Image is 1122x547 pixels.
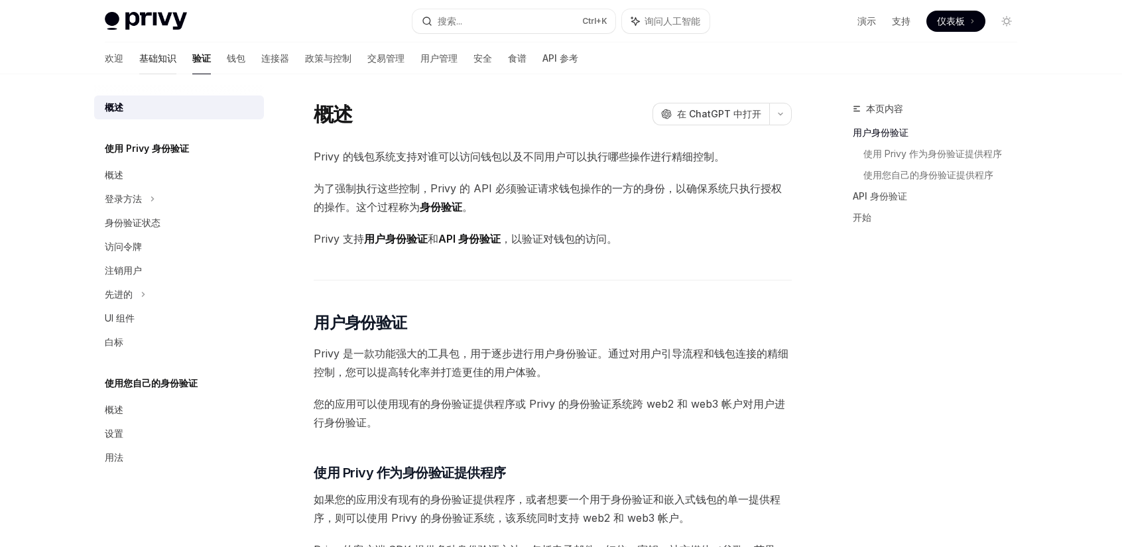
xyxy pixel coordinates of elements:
font: 为了强制执行这些控制，Privy 的 API 必须验证请求钱包操作的一方的身份，以确保系统只执行授权的操作。这个过程称为 [314,182,782,213]
button: 搜索...Ctrl+K [412,9,615,33]
font: UI 组件 [105,312,135,324]
font: 询问人工智能 [645,15,700,27]
font: 安全 [473,52,492,64]
button: 询问人工智能 [622,9,710,33]
font: 。 [462,200,473,213]
a: 设置 [94,422,264,446]
a: 演示 [857,15,876,28]
font: ，以验证对钱包的访问。 [501,232,617,245]
font: 在 ChatGPT 中打开 [677,108,761,119]
font: 使用您自己的身份验证 [105,377,198,389]
font: Ctrl [582,16,596,26]
font: 使用 Privy 作为身份验证提供程序 [863,148,1002,159]
font: 本页内容 [866,103,903,114]
a: UI 组件 [94,306,264,330]
font: 食谱 [508,52,527,64]
font: 验证 [192,52,211,64]
font: API 身份验证 [853,190,907,202]
font: 交易管理 [367,52,405,64]
font: 概述 [105,101,123,113]
font: 基础知识 [139,52,176,64]
font: 设置 [105,428,123,439]
a: 用户身份验证 [853,122,1028,143]
font: 仪表板 [937,15,965,27]
font: 身份验证 [420,200,462,213]
a: 身份验证状态 [94,211,264,235]
a: 安全 [473,42,492,74]
font: 概述 [314,102,353,126]
a: 使用您自己的身份验证提供程序 [863,164,1028,186]
font: API 参考 [542,52,578,64]
font: 使用您自己的身份验证提供程序 [863,169,993,180]
button: 在 ChatGPT 中打开 [653,103,769,125]
a: API 参考 [542,42,578,74]
font: 登录方法 [105,193,142,204]
a: 仪表板 [926,11,985,32]
button: 切换暗模式 [996,11,1017,32]
a: 支持 [892,15,910,28]
font: 访问令牌 [105,241,142,252]
a: 概述 [94,398,264,422]
font: 连接器 [261,52,289,64]
font: Privy 是一款功能强大的工具包，用于逐步进行用户身份验证。通过对用户引导流程和钱包连接的精细控制，您可以提高转化率并打造更佳的用户体验。 [314,347,788,379]
font: 和 [428,232,438,245]
font: Privy 支持 [314,232,364,245]
a: 使用 Privy 作为身份验证提供程序 [863,143,1028,164]
font: 用户身份验证 [364,232,428,245]
font: 用户身份验证 [314,313,406,332]
a: 概述 [94,163,264,187]
a: 钱包 [227,42,245,74]
font: Privy 的钱包系统支持对谁可以访问钱包以及不同用户可以执行哪些操作进行精细控制。 [314,150,725,163]
font: 概述 [105,169,123,180]
font: 支持 [892,15,910,27]
font: 先进的 [105,288,133,300]
font: 欢迎 [105,52,123,64]
a: 用户管理 [420,42,458,74]
a: 验证 [192,42,211,74]
font: 使用 Privy 身份验证 [105,143,189,154]
font: 用户身份验证 [853,127,908,138]
a: 交易管理 [367,42,405,74]
font: +K [596,16,607,26]
a: 开始 [853,207,1028,228]
a: 注销用户 [94,259,264,282]
a: 食谱 [508,42,527,74]
a: 访问令牌 [94,235,264,259]
a: 用法 [94,446,264,469]
a: API 身份验证 [853,186,1028,207]
img: 灯光标志 [105,12,187,30]
a: 概述 [94,95,264,119]
font: 使用 Privy 作为身份验证提供程序 [314,465,506,481]
font: API 身份验证 [438,232,501,245]
font: 概述 [105,404,123,415]
font: 政策与控制 [305,52,351,64]
a: 白标 [94,330,264,354]
font: 用法 [105,452,123,463]
a: 欢迎 [105,42,123,74]
font: 身份验证状态 [105,217,160,228]
font: 注销用户 [105,265,142,276]
font: 搜索... [438,15,462,27]
a: 基础知识 [139,42,176,74]
font: 演示 [857,15,876,27]
font: 用户管理 [420,52,458,64]
font: 白标 [105,336,123,347]
a: 政策与控制 [305,42,351,74]
font: 您的应用可以使用现有的身份验证提供程序或 Privy 的身份验证系统跨 web2 和 web3 帐户对用户进行身份验证。 [314,397,785,429]
font: 开始 [853,212,871,223]
a: 连接器 [261,42,289,74]
font: 如果您的应用没有现有的身份验证提供程序，或者想要一个用于身份验证和嵌入式钱包的单一提供程序，则可以使用 Privy 的身份验证系统，该系统同时支持 web2 和 web3 帐户。 [314,493,780,524]
font: 钱包 [227,52,245,64]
